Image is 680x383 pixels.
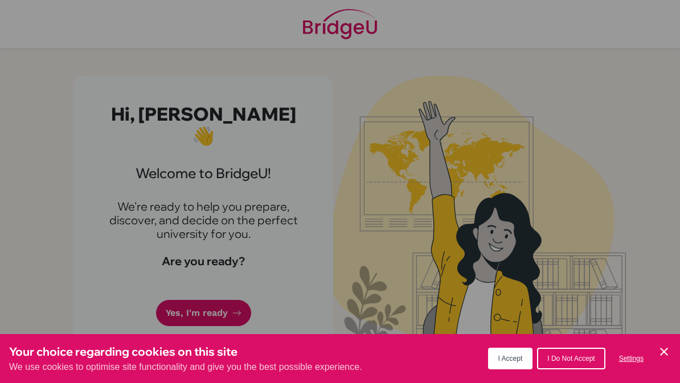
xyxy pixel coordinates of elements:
[547,355,595,363] span: I Do Not Accept
[9,360,362,374] p: We use cookies to optimise site functionality and give you the best possible experience.
[619,355,644,363] span: Settings
[657,345,671,359] button: Save and close
[498,355,523,363] span: I Accept
[537,348,605,369] button: I Do Not Accept
[488,348,533,369] button: I Accept
[610,349,653,368] button: Settings
[9,343,362,360] h3: Your choice regarding cookies on this site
